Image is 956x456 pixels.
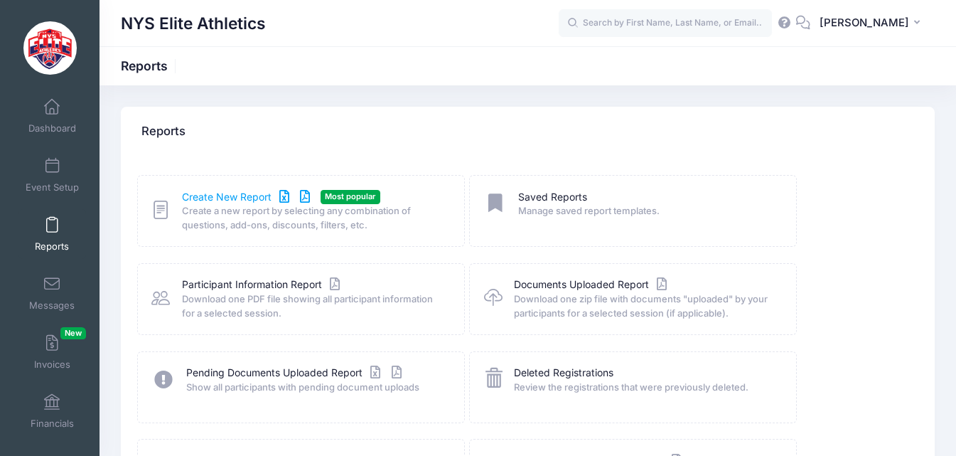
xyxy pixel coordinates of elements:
span: Review the registrations that were previously deleted. [514,381,778,395]
span: Messages [29,299,75,312]
a: Pending Documents Uploaded Report [186,366,405,381]
span: Show all participants with pending document uploads [186,381,446,395]
span: Manage saved report templates. [518,204,778,218]
img: NYS Elite Athletics [23,21,77,75]
h1: Reports [121,58,180,73]
span: New [60,327,86,339]
a: Messages [18,268,86,318]
a: Saved Reports [518,190,587,205]
span: Reports [35,240,69,253]
a: Financials [18,386,86,436]
a: Event Setup [18,150,86,200]
span: Invoices [34,359,70,371]
span: Financials [31,418,74,430]
h4: Reports [141,112,186,152]
input: Search by First Name, Last Name, or Email... [559,9,772,38]
span: Download one PDF file showing all participant information for a selected session. [182,292,446,320]
a: Deleted Registrations [514,366,613,381]
span: Event Setup [26,181,79,193]
span: Most popular [321,190,380,203]
span: Download one zip file with documents "uploaded" by your participants for a selected session (if a... [514,292,778,320]
a: Reports [18,209,86,259]
span: Dashboard [28,122,76,134]
span: [PERSON_NAME] [820,15,909,31]
a: Create New Report [182,190,314,205]
a: Participant Information Report [182,277,343,292]
h1: NYS Elite Athletics [121,7,266,40]
a: Dashboard [18,91,86,141]
a: InvoicesNew [18,327,86,377]
button: [PERSON_NAME] [810,7,935,40]
a: Documents Uploaded Report [514,277,670,292]
span: Create a new report by selecting any combination of questions, add-ons, discounts, filters, etc. [182,204,446,232]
